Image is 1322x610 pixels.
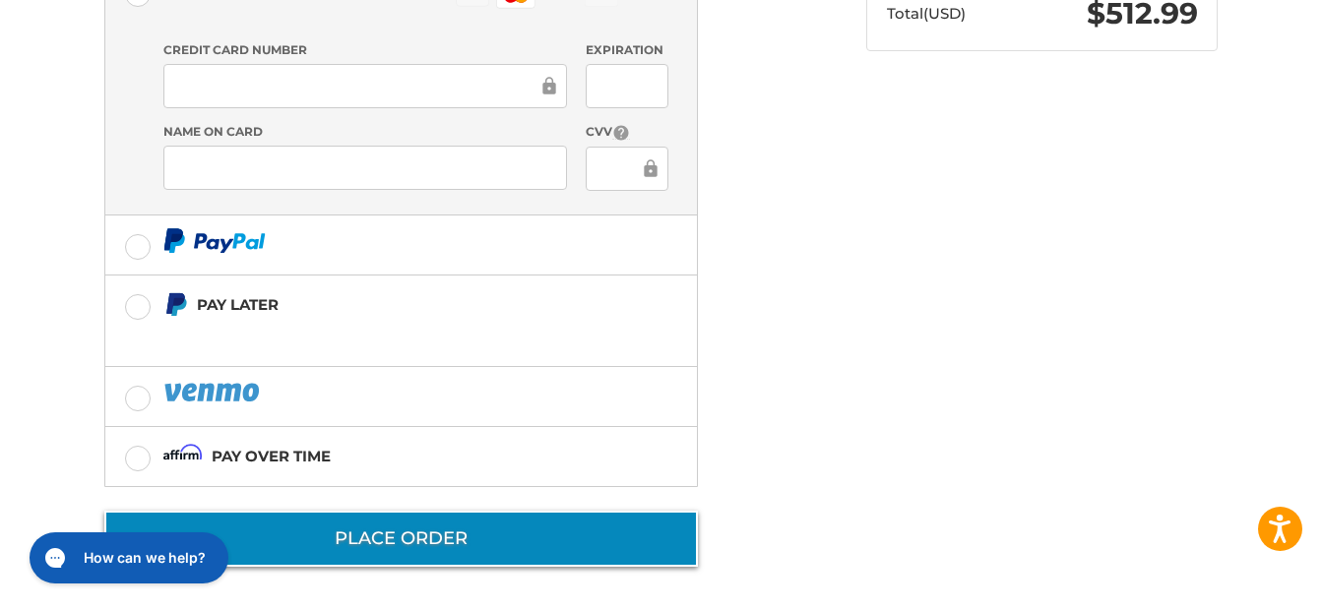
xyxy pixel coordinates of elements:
iframe: PayPal Message 1 [163,325,575,342]
iframe: Gorgias live chat messenger [20,525,234,590]
span: Total (USD) [887,4,966,23]
img: PayPal icon [163,228,266,253]
div: Pay over time [212,440,331,472]
img: Pay Later icon [163,292,188,317]
label: Credit Card Number [163,41,567,59]
img: PayPal icon [163,380,264,404]
img: Affirm icon [163,444,203,468]
div: Pay Later [197,288,574,321]
button: Place Order [104,511,698,567]
label: Name on Card [163,123,567,141]
label: Expiration [586,41,667,59]
label: CVV [586,123,667,142]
